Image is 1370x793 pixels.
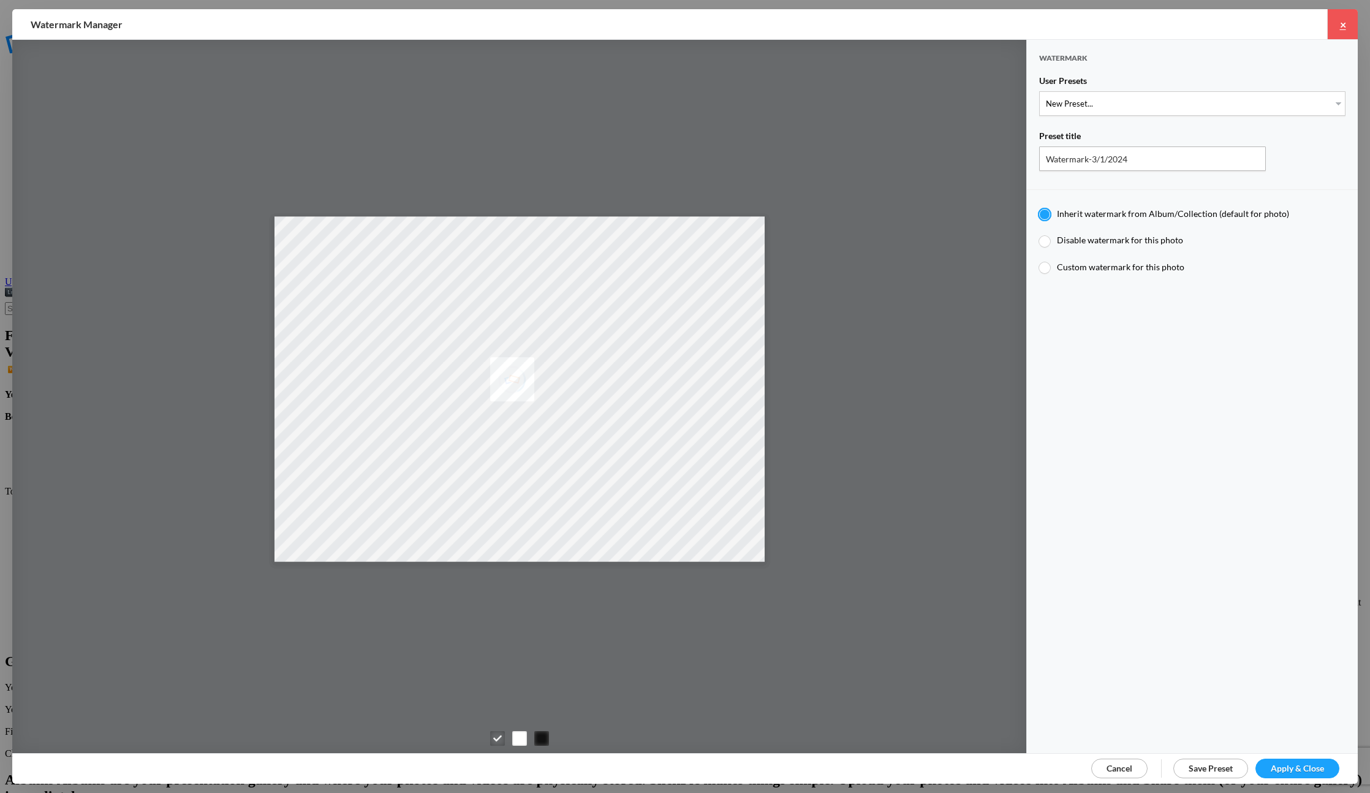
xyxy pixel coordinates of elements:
input: Name for your Watermark Preset [1039,146,1266,171]
span: Custom watermark for this photo [1057,262,1184,272]
span: User Presets [1039,75,1087,91]
a: Save Preset [1173,759,1248,778]
span: Disable watermark for this photo [1057,235,1183,245]
a: Cancel [1091,759,1148,778]
span: Inherit watermark from Album/Collection (default for photo) [1057,208,1289,219]
h2: Watermark Manager [31,9,882,40]
a: × [1327,9,1358,39]
span: Cancel [1107,763,1132,773]
span: Preset title [1039,131,1081,146]
span: Apply & Close [1271,763,1324,773]
span: Save Preset [1189,763,1233,773]
a: Apply & Close [1255,759,1339,778]
span: Watermark [1039,53,1088,74]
